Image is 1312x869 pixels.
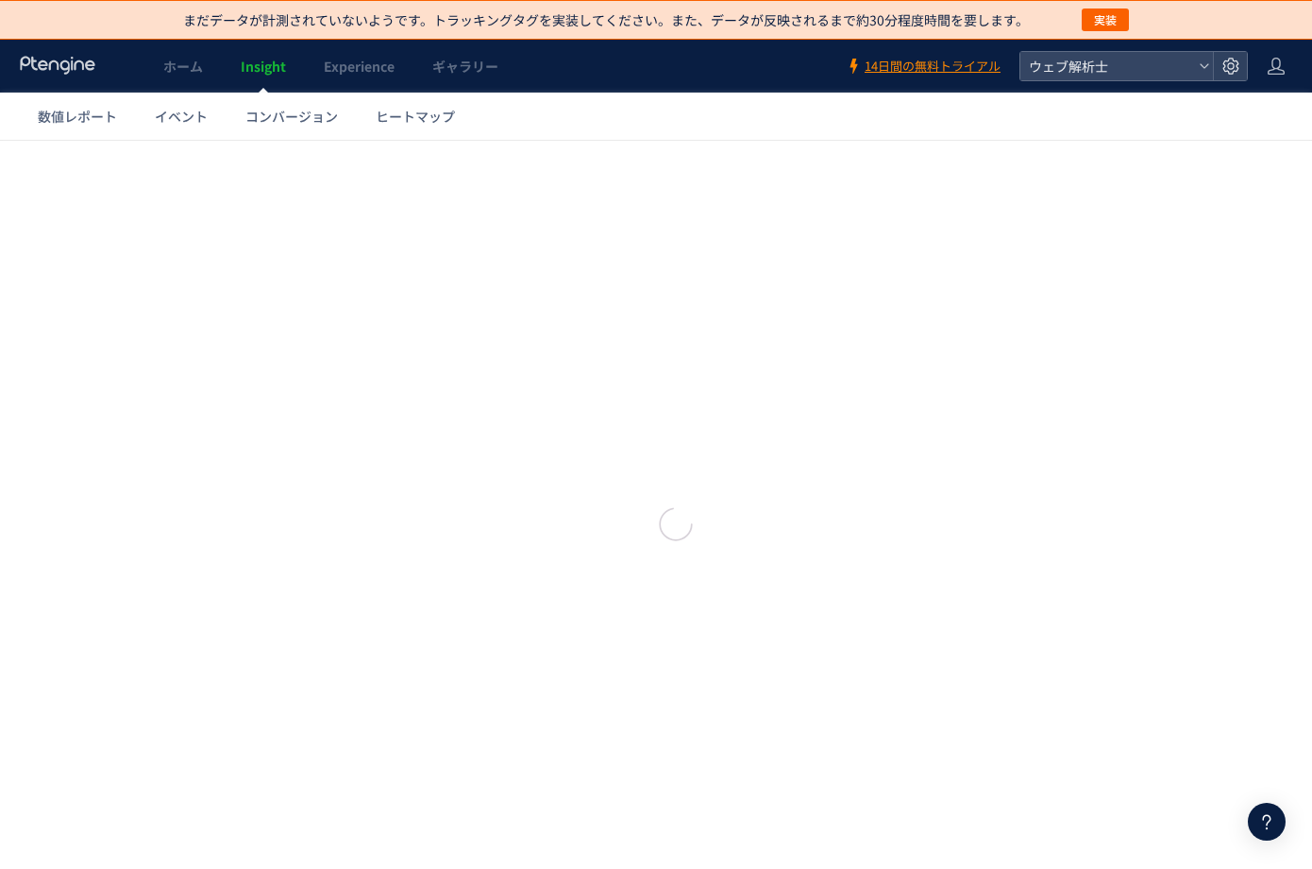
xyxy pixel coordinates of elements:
span: ギャラリー [432,57,498,76]
p: まだデータが計測されていないようです。トラッキングタグを実装してください。また、データが反映されるまで約30分程度時間を要します。 [183,10,1029,29]
button: 実装 [1082,9,1129,31]
span: ホーム [163,57,203,76]
span: ウェブ解析士 [1023,52,1191,80]
span: ヒートマップ [376,107,455,126]
span: コンバージョン [245,107,338,126]
span: イベント [155,107,208,126]
span: 14日間の無料トライアル [865,58,1001,76]
a: 14日間の無料トライアル [846,58,1001,76]
span: 数値レポート [38,107,117,126]
span: Insight [241,57,286,76]
span: 実装 [1094,9,1117,31]
span: Experience [324,57,395,76]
